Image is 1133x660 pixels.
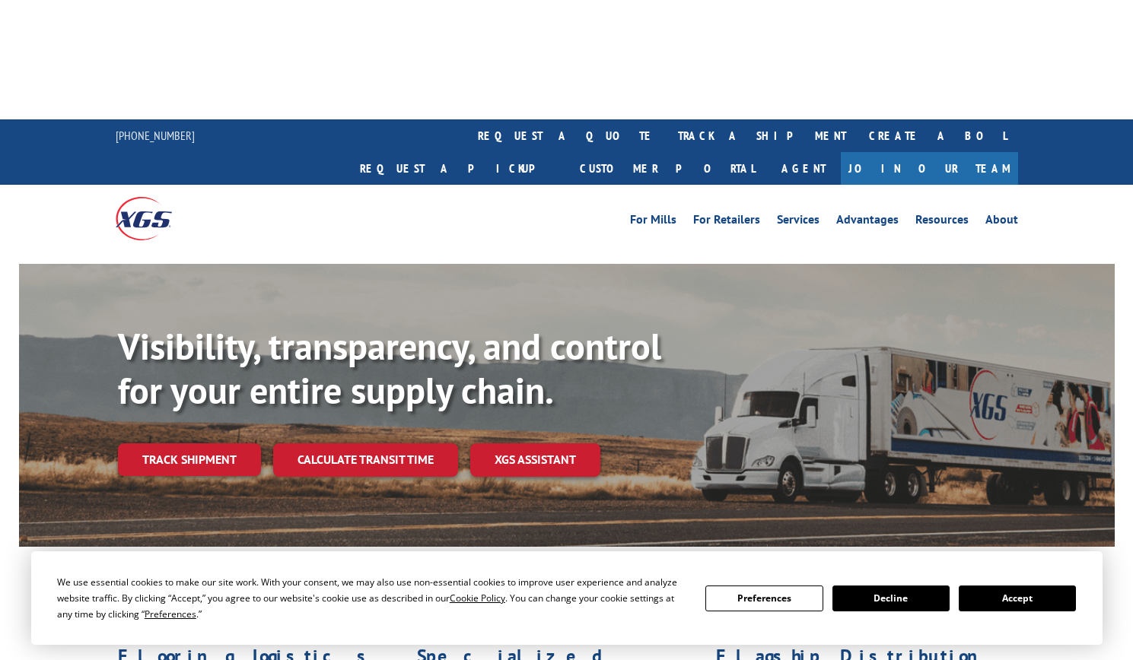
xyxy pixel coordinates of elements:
a: track a shipment [667,119,858,152]
div: We use essential cookies to make our site work. With your consent, we may also use non-essential ... [57,574,687,622]
a: For Mills [630,214,676,230]
a: About [985,214,1018,230]
a: For Retailers [693,214,760,230]
a: XGS ASSISTANT [470,443,600,476]
a: Resources [915,214,969,230]
b: Visibility, transparency, and control for your entire supply chain. [118,322,661,414]
a: Customer Portal [568,152,766,185]
a: Request a pickup [348,152,568,185]
button: Preferences [705,585,823,611]
button: Accept [959,585,1076,611]
a: request a quote [466,119,667,152]
button: Decline [832,585,950,611]
a: Calculate transit time [273,443,458,476]
a: Join Our Team [841,152,1018,185]
a: Services [777,214,820,230]
a: Advantages [836,214,899,230]
div: Cookie Consent Prompt [31,551,1103,645]
a: Agent [766,152,841,185]
a: Create a BOL [858,119,1018,152]
span: Cookie Policy [450,592,505,604]
span: Preferences [145,608,196,620]
a: [PHONE_NUMBER] [116,128,195,143]
a: Track shipment [118,443,261,475]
